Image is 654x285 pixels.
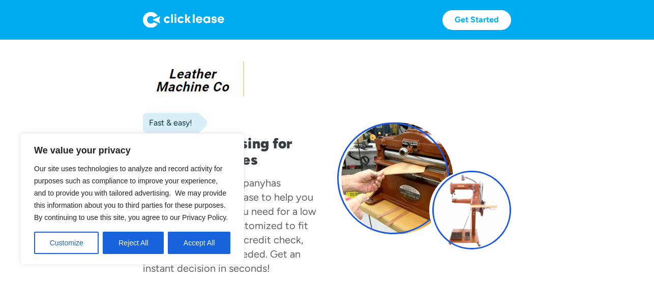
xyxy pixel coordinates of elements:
button: Customize [34,232,99,254]
div: We value your privacy [20,134,244,265]
span: Our site uses technologies to analyze and record activity for purposes such as compliance to impr... [34,165,228,221]
p: We value your privacy [34,144,230,156]
button: Reject All [103,232,164,254]
button: Accept All [168,232,230,254]
img: Logo [143,12,224,28]
a: Get Started [442,10,511,30]
div: Fast & easy! [143,118,192,128]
